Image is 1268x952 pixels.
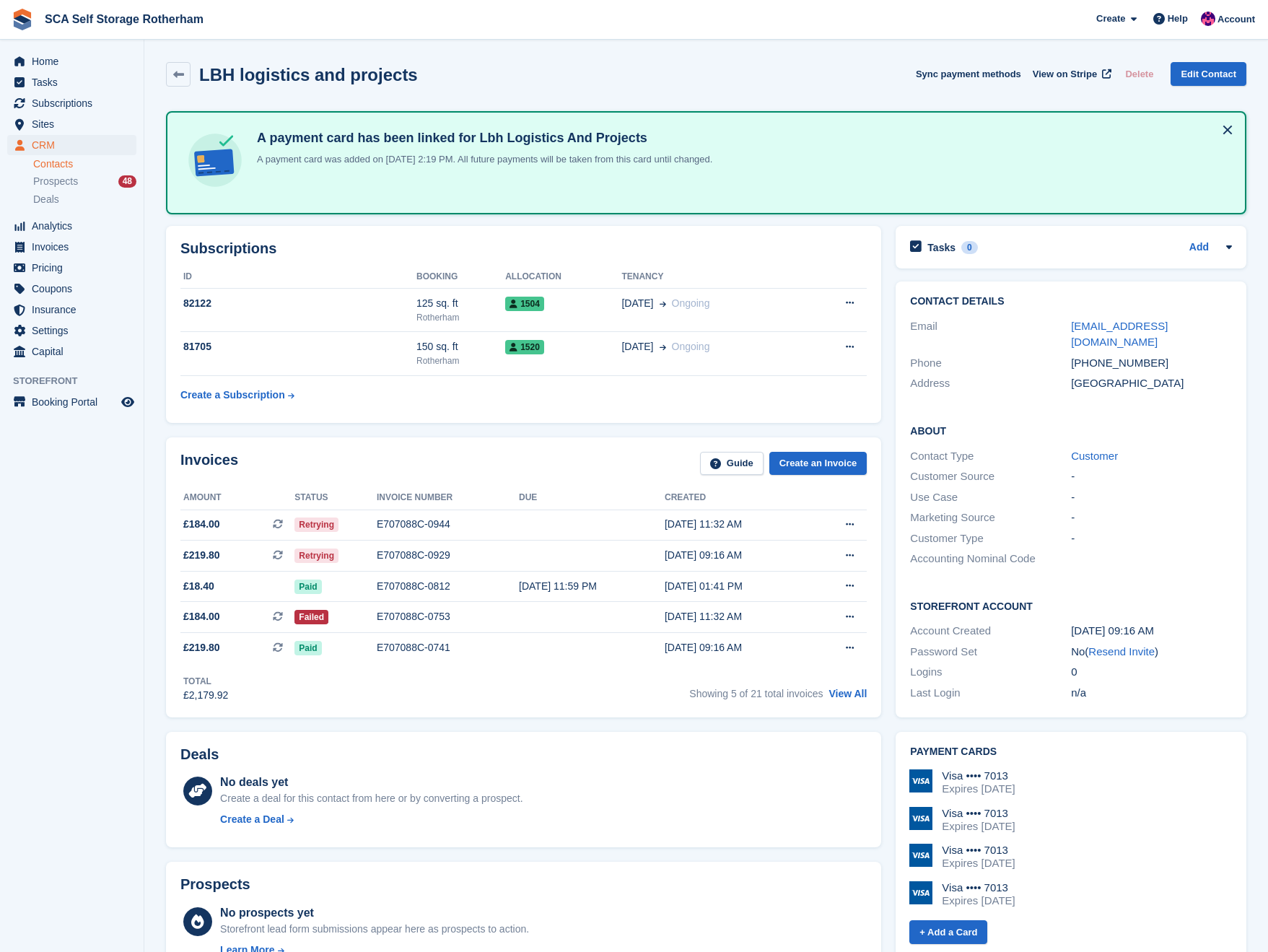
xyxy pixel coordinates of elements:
div: E707088C-0741 [377,640,519,655]
img: Sam Chapman [1201,12,1215,26]
div: Customer Source [910,468,1071,485]
span: [DATE] [621,339,653,354]
div: Create a Subscription [180,388,285,403]
img: Visa Logo [909,844,932,867]
div: Password Set [910,644,1071,660]
div: [DATE] 09:16 AM [1071,623,1232,639]
a: Create a Deal [220,812,522,827]
div: 0 [961,241,978,254]
h2: Contact Details [910,296,1232,307]
div: [DATE] 11:32 AM [665,609,810,624]
a: menu [7,51,136,71]
img: stora-icon-8386f47178a22dfd0bd8f6a31ec36ba5ce8667c1dd55bd0f319d3a0aa187defe.svg [12,9,33,30]
h2: About [910,423,1232,437]
h2: Invoices [180,452,238,476]
th: Amount [180,486,294,510]
div: E707088C-0812 [377,579,519,594]
div: E707088C-0929 [377,548,519,563]
span: Ongoing [672,297,710,309]
span: £219.80 [183,548,220,563]
span: Home [32,51,118,71]
span: Account [1217,12,1255,27]
div: Visa •••• 7013 [942,769,1015,782]
h2: Prospects [180,876,250,893]
div: E707088C-0753 [377,609,519,624]
a: menu [7,320,136,341]
a: View on Stripe [1027,62,1114,86]
a: Create a Subscription [180,382,294,409]
div: E707088C-0944 [377,517,519,532]
a: Create an Invoice [769,452,867,476]
span: Retrying [294,549,338,563]
div: Contact Type [910,448,1071,465]
span: Storefront [13,374,144,388]
th: Invoice number [377,486,519,510]
span: CRM [32,135,118,155]
h2: Storefront Account [910,598,1232,613]
span: Showing 5 of 21 total invoices [689,688,823,699]
h2: Subscriptions [180,240,867,257]
span: Help [1168,12,1188,26]
h2: Tasks [927,241,956,254]
div: Visa •••• 7013 [942,844,1015,857]
div: - [1071,510,1232,526]
div: Expires [DATE] [942,820,1015,833]
span: Failed [294,610,328,624]
a: Guide [700,452,764,476]
span: Paid [294,641,321,655]
span: Tasks [32,72,118,92]
a: menu [7,216,136,236]
a: menu [7,392,136,412]
span: Invoices [32,237,118,257]
div: n/a [1071,685,1232,702]
div: Expires [DATE] [942,857,1015,870]
a: menu [7,300,136,320]
img: Visa Logo [909,807,932,830]
span: Booking Portal [32,392,118,412]
div: Last Login [910,685,1071,702]
div: [DATE] 09:16 AM [665,640,810,655]
div: - [1071,468,1232,485]
div: Logins [910,664,1071,681]
span: £184.00 [183,517,220,532]
button: Delete [1119,62,1159,86]
div: No prospects yet [220,904,529,922]
th: Status [294,486,377,510]
div: Accounting Nominal Code [910,551,1071,567]
div: No [1071,644,1232,660]
div: Rotherham [416,354,505,367]
div: [DATE] 11:59 PM [519,579,665,594]
span: Sites [32,114,118,134]
div: Rotherham [416,311,505,324]
a: Contacts [33,157,136,171]
span: Create [1096,12,1125,26]
div: 81705 [180,339,416,354]
a: menu [7,237,136,257]
span: 1520 [505,340,544,354]
span: Subscriptions [32,93,118,113]
th: Tenancy [621,266,804,289]
a: menu [7,114,136,134]
span: [DATE] [621,296,653,311]
div: Expires [DATE] [942,782,1015,795]
img: Visa Logo [909,881,932,904]
a: menu [7,258,136,278]
span: Ongoing [672,341,710,352]
a: Preview store [119,393,136,411]
span: £219.80 [183,640,220,655]
a: menu [7,93,136,113]
h2: Payment cards [910,746,1232,758]
div: - [1071,530,1232,547]
div: Customer Type [910,530,1071,547]
th: Allocation [505,266,621,289]
div: 150 sq. ft [416,339,505,354]
span: £184.00 [183,609,220,624]
a: Customer [1071,450,1118,462]
div: Visa •••• 7013 [942,881,1015,894]
div: Create a Deal [220,812,284,827]
img: card-linked-ebf98d0992dc2aeb22e95c0e3c79077019eb2392cfd83c6a337811c24bc77127.svg [185,130,245,191]
div: Use Case [910,489,1071,506]
span: ( ) [1085,645,1158,658]
a: Deals [33,192,136,207]
span: Settings [32,320,118,341]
